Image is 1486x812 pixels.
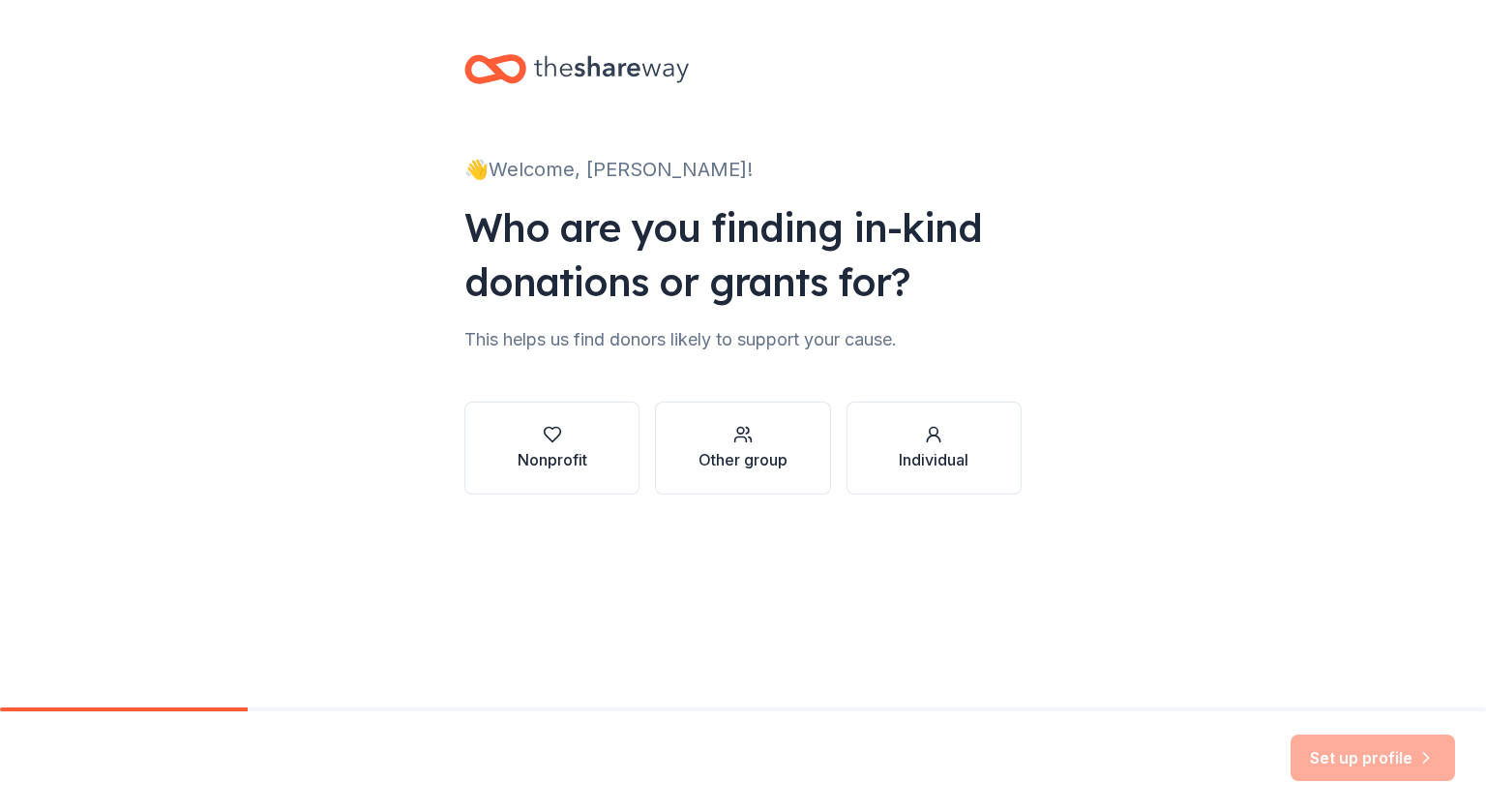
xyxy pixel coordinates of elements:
div: 👋 Welcome, [PERSON_NAME]! [464,154,1022,185]
button: Individual [847,402,1022,495]
button: Other group [655,402,830,495]
div: Individual [899,448,968,471]
div: This helps us find donors likely to support your cause. [464,324,1022,355]
div: Who are you finding in-kind donations or grants for? [464,200,1022,309]
button: Nonprofit [464,402,639,495]
div: Nonprofit [518,448,587,471]
div: Other group [698,448,788,471]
